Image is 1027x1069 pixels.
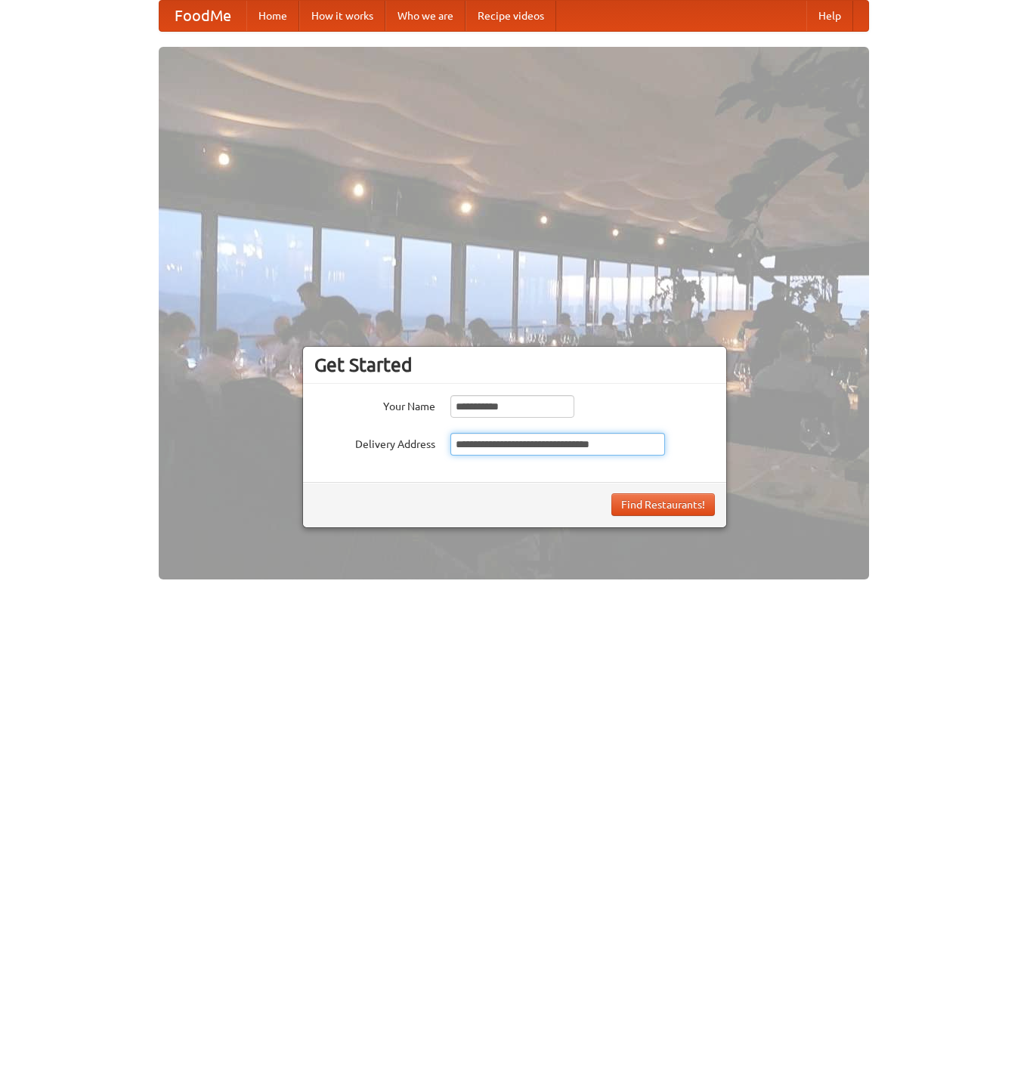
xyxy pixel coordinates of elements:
a: Recipe videos [466,1,556,31]
button: Find Restaurants! [611,493,715,516]
a: Home [246,1,299,31]
a: Who we are [385,1,466,31]
a: How it works [299,1,385,31]
a: FoodMe [159,1,246,31]
label: Your Name [314,395,435,414]
a: Help [806,1,853,31]
label: Delivery Address [314,433,435,452]
h3: Get Started [314,354,715,376]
